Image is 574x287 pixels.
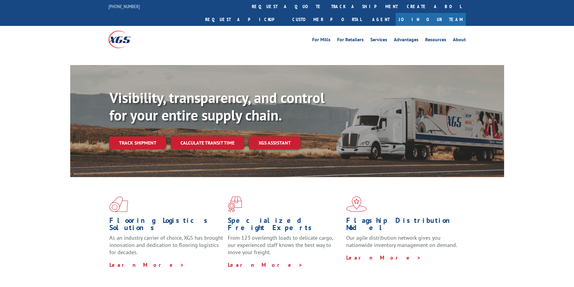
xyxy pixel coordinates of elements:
span: As an industry carrier of choice, XGS has brought innovation and dedication to flooring logistics... [109,234,223,256]
a: [PHONE_NUMBER] [108,3,140,9]
a: For Retailers [337,37,364,44]
a: Join Our Team [396,13,466,26]
p: From 123 overlength loads to delicate cargo, our experienced staff knows the best way to move you... [228,234,342,261]
h1: Specialized Freight Experts [228,217,342,234]
h1: Flagship Distribution Model [346,217,460,234]
a: Learn More > [109,261,184,268]
a: Track shipment [109,136,166,149]
a: Services [370,37,387,44]
a: Resources [425,37,446,44]
img: xgs-icon-flagship-distribution-model-red [346,196,367,212]
img: xgs-icon-focused-on-flooring-red [228,196,242,212]
a: Learn More > [228,261,303,268]
a: About [453,37,466,44]
a: For Mills [312,37,331,44]
b: Visibility, transparency, and control for your entire supply chain. [109,88,325,124]
a: Calculate transit time [171,136,244,149]
h1: Flooring Logistics Solutions [109,217,223,234]
a: XGS ASSISTANT [249,136,300,149]
span: Our agile distribution network gives you nationwide inventory management on demand. [346,234,457,248]
a: Request a pickup [201,13,288,26]
a: Learn More > [346,254,421,261]
a: Customer Portal [288,13,366,26]
img: xgs-icon-total-supply-chain-intelligence-red [109,196,128,212]
a: Agent [366,13,396,26]
a: Advantages [394,37,419,44]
